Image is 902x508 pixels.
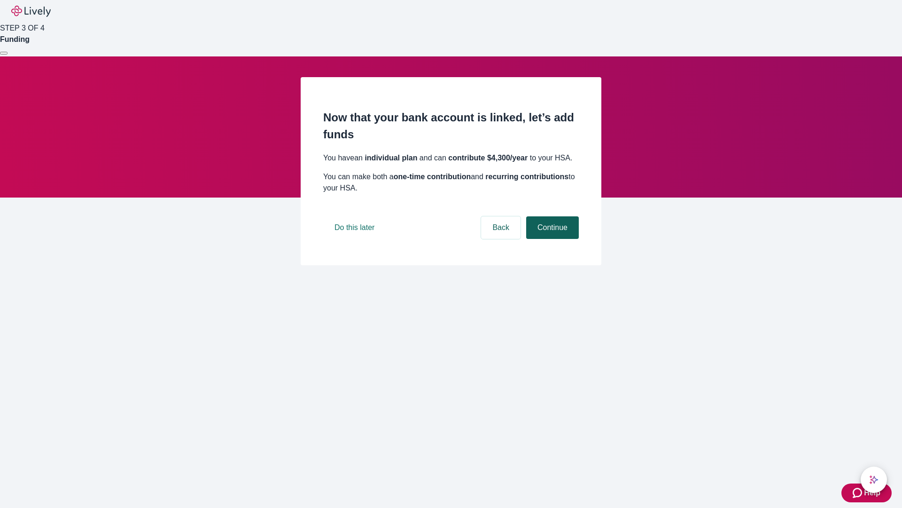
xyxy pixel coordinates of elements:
[365,154,417,162] strong: individual plan
[323,109,579,143] h2: Now that your bank account is linked, let’s add funds
[394,173,471,181] strong: one-time contribution
[853,487,864,499] svg: Zendesk support icon
[864,487,880,499] span: Help
[485,173,568,181] strong: recurring contributions
[448,154,528,162] strong: contribute $4,300 /year
[841,484,892,502] button: Zendesk support iconHelp
[323,171,579,194] p: You can make both a and to your HSA.
[861,467,887,493] button: chat
[323,216,386,239] button: Do this later
[11,6,51,17] img: Lively
[869,475,879,484] svg: Lively AI Assistant
[323,152,579,164] p: You have an and can to your HSA.
[526,216,579,239] button: Continue
[481,216,521,239] button: Back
